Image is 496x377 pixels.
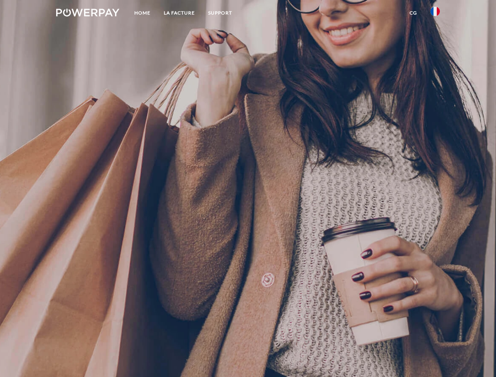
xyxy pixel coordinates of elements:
[157,6,201,20] a: LA FACTURE
[128,6,157,20] a: Home
[403,6,424,20] a: CG
[56,9,119,16] img: logo-powerpay-white.svg
[430,7,440,16] img: fr
[201,6,239,20] a: Support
